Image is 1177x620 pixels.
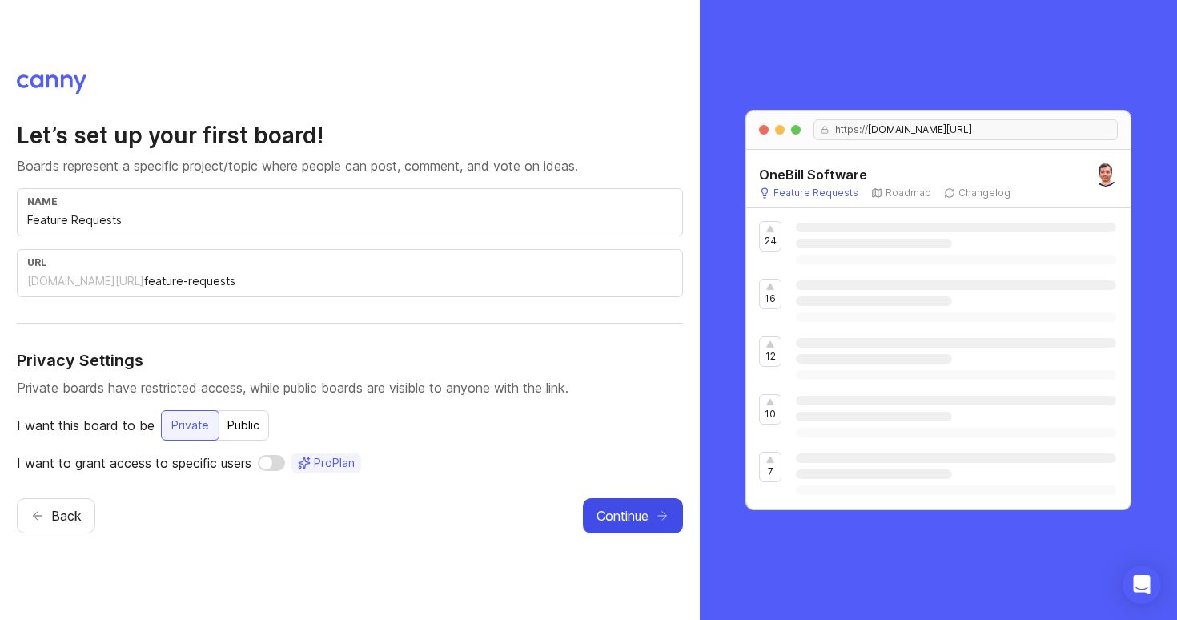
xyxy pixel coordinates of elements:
p: 12 [765,350,776,363]
div: Open Intercom Messenger [1123,566,1161,604]
img: Canny logo [17,74,86,94]
input: e.g. Feature Requests [27,211,673,229]
span: Pro Plan [314,455,355,471]
p: 16 [765,292,776,305]
p: Changelog [958,187,1010,199]
button: Private [161,410,219,441]
p: Feature Requests [773,187,858,199]
h5: OneBill Software [759,165,867,184]
img: Rajesh Padmanabhan [1094,163,1118,187]
span: [DOMAIN_NAME][URL] [868,123,972,136]
button: Continue [583,498,683,533]
span: Back [51,506,82,525]
h2: Let’s set up your first board! [17,121,683,150]
p: I want this board to be [17,416,155,435]
h4: Privacy Settings [17,349,683,372]
button: Back [17,498,95,533]
p: 10 [765,408,776,421]
p: Boards represent a specific project/topic where people can post, comment, and vote on ideas. [17,156,683,175]
div: [DOMAIN_NAME][URL] [27,273,144,289]
div: Public [218,411,269,440]
p: Private boards have restricted access, while public boards are visible to anyone with the link. [17,378,683,397]
div: url [27,256,673,268]
p: 24 [765,235,777,248]
span: Continue [597,506,649,525]
p: 7 [768,465,773,478]
p: Roadmap [886,187,931,199]
p: I want to grant access to specific users [17,453,251,473]
button: Public [218,410,269,441]
div: name [27,195,673,207]
span: https:// [829,123,868,136]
